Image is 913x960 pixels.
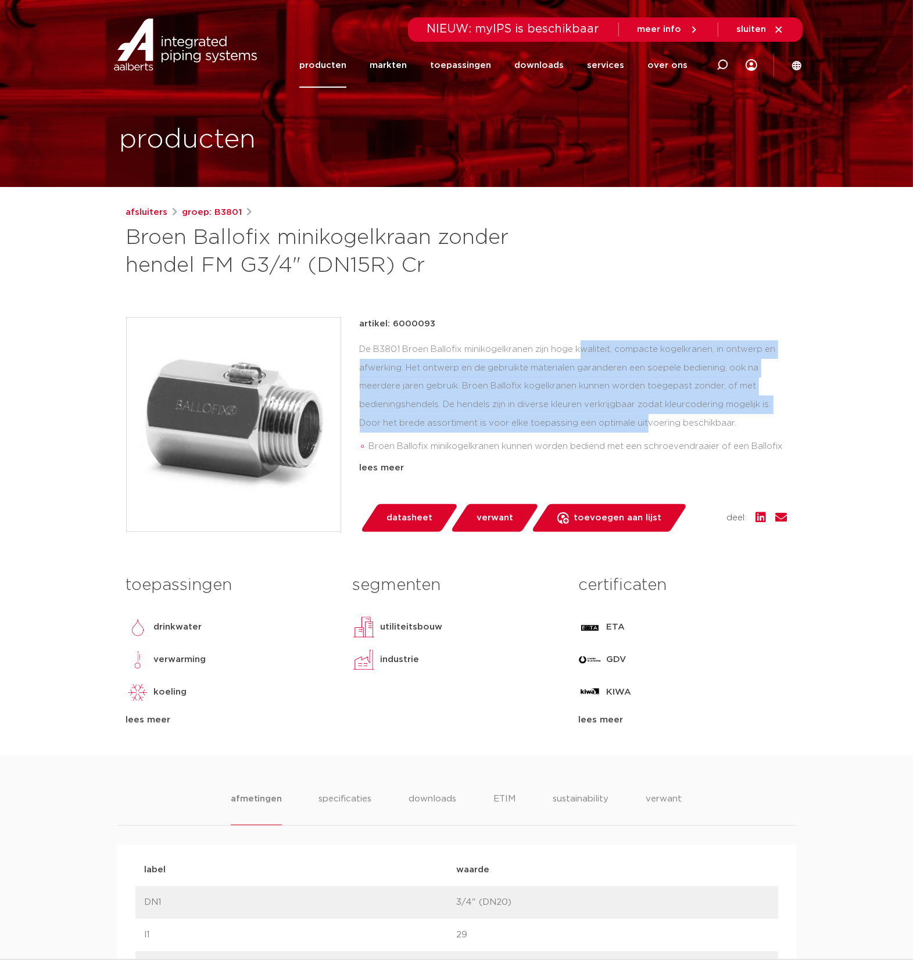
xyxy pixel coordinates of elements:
p: industrie [380,653,419,667]
a: datasheet [360,504,459,532]
a: toepassingen [430,43,491,88]
p: label [145,863,457,877]
img: Product Image for Broen Ballofix minikogelkraan zonder hendel FM G3/4" (DN15R) Cr [127,318,341,531]
p: l1 [145,928,457,942]
p: waarde [457,863,769,877]
img: koeling [126,681,149,704]
li: Broen Ballofix minikogelkranen kunnen worden bediend met een schroevendraaier of een Ballofix hendel [369,437,787,474]
p: ETA [606,620,625,634]
h3: certificaten [578,574,787,597]
li: downloads [409,792,457,825]
p: artikel: 6000093 [360,317,436,331]
img: industrie [352,648,375,671]
p: DN1 [145,896,457,909]
span: deel: [727,511,747,525]
p: koeling [154,685,187,699]
span: sluiten [737,25,767,34]
a: sluiten [737,24,784,35]
a: afsluiters [126,206,168,220]
img: ETA [578,616,601,639]
p: 3/4" (DN20) [457,896,769,909]
img: drinkwater [126,616,149,639]
a: producten [299,43,346,88]
p: utiliteitsbouw [380,620,442,634]
li: afmetingen [231,792,281,825]
li: sustainability [553,792,609,825]
a: markten [370,43,407,88]
a: over ons [647,43,688,88]
div: De B3801 Broen Ballofix minikogelkranen zijn hoge kwaliteit, compacte kogelkranen, in ontwerp en ... [360,340,787,456]
div: lees meer [360,461,787,475]
h3: segmenten [352,574,561,597]
span: datasheet [386,509,432,527]
span: NIEUW: myIPS is beschikbaar [427,23,600,35]
div: lees meer [578,713,787,727]
a: meer info [638,24,699,35]
h1: Broen Ballofix minikogelkraan zonder hendel FM G3/4" (DN15R) Cr [126,224,563,280]
p: GDV [606,653,626,667]
a: downloads [514,43,564,88]
a: groep: B3801 [182,206,242,220]
img: utiliteitsbouw [352,616,375,639]
img: GDV [578,648,601,671]
h1: producten [120,121,256,159]
h3: toepassingen [126,574,335,597]
li: specificaties [319,792,372,825]
nav: Menu [299,43,688,88]
img: KIWA [578,681,601,704]
a: services [587,43,624,88]
p: 29 [457,928,769,942]
div: lees meer [126,713,335,727]
p: KIWA [606,685,631,699]
li: ETIM [494,792,516,825]
span: toevoegen aan lijst [574,509,661,527]
li: verwant [646,792,682,825]
span: verwant [477,509,513,527]
p: verwarming [154,653,206,667]
p: drinkwater [154,620,202,634]
img: verwarming [126,648,149,671]
a: verwant [450,504,539,532]
span: meer info [638,25,682,34]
